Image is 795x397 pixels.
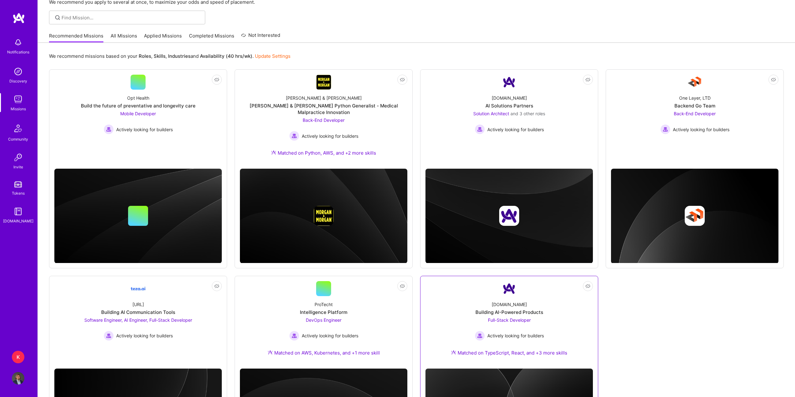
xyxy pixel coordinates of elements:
[303,117,345,123] span: Back-End Developer
[499,206,519,226] img: Company logo
[144,32,182,43] a: Applied Missions
[425,169,593,263] img: cover
[132,301,144,308] div: [URL]
[11,106,26,112] div: Missions
[289,331,299,341] img: Actively looking for builders
[12,36,24,49] img: bell
[12,12,25,24] img: logo
[502,75,517,90] img: Company Logo
[492,95,527,101] div: [DOMAIN_NAME]
[316,75,331,90] img: Company Logo
[400,284,405,289] i: icon EyeClosed
[315,301,333,308] div: ProTecht
[240,169,407,263] img: cover
[81,102,196,109] div: Build the future of preventative and longevity care
[425,75,593,164] a: Company Logo[DOMAIN_NAME]AI Solutions PartnersSolution Architect and 3 other rolesActively lookin...
[488,317,531,323] span: Full-Stack Developer
[120,111,156,116] span: Mobile Developer
[314,206,334,226] img: Company logo
[240,102,407,116] div: [PERSON_NAME] & [PERSON_NAME] Python Generalist - Medical Malpractice Innovation
[189,32,234,43] a: Completed Missions
[268,350,273,355] img: Ateam Purple Icon
[104,124,114,134] img: Actively looking for builders
[302,332,358,339] span: Actively looking for builders
[49,32,103,43] a: Recommended Missions
[116,126,173,133] span: Actively looking for builders
[611,75,778,164] a: Company LogoOne Layer, LTDBackend Go TeamBack-End Developer Actively looking for buildersActively...
[400,77,405,82] i: icon EyeClosed
[492,301,527,308] div: [DOMAIN_NAME]
[255,53,291,59] a: Update Settings
[49,53,291,59] p: We recommend missions based on your , , and .
[473,111,509,116] span: Solution Architect
[104,331,114,341] img: Actively looking for builders
[139,53,151,59] b: Roles
[11,121,26,136] img: Community
[487,126,544,133] span: Actively looking for builders
[585,284,590,289] i: icon EyeClosed
[286,95,362,101] div: [PERSON_NAME] & [PERSON_NAME]
[240,75,407,164] a: Company Logo[PERSON_NAME] & [PERSON_NAME][PERSON_NAME] & [PERSON_NAME] Python Generalist - Medica...
[13,164,23,170] div: Invite
[271,150,376,156] div: Matched on Python, AWS, and +2 more skills
[425,281,593,364] a: Company Logo[DOMAIN_NAME]Building AI-Powered ProductsFull-Stack Developer Actively looking for bu...
[54,281,222,364] a: Company Logo[URL]Building AI Communication ToolsSoftware Engineer, AI Engineer, Full-Stack Develo...
[475,124,485,134] img: Actively looking for builders
[12,93,24,106] img: teamwork
[451,350,567,356] div: Matched on TypeScript, React, and +3 more skills
[510,111,545,116] span: and 3 other roles
[485,102,533,109] div: AI Solutions Partners
[475,331,485,341] img: Actively looking for builders
[451,350,456,355] img: Ateam Purple Icon
[302,133,358,139] span: Actively looking for builders
[3,218,33,224] div: [DOMAIN_NAME]
[54,75,222,164] a: Opt HealthBuild the future of preventative and longevity careMobile Developer Actively looking fo...
[673,126,729,133] span: Actively looking for builders
[12,151,24,164] img: Invite
[62,14,201,21] input: Find Mission...
[168,53,191,59] b: Industries
[131,281,146,296] img: Company Logo
[10,372,26,385] a: User Avatar
[14,181,22,187] img: tokens
[214,77,219,82] i: icon EyeClosed
[240,281,407,364] a: ProTechtIntelligence PlatformDevOps Engineer Actively looking for buildersActively looking for bu...
[54,169,222,263] img: cover
[660,124,670,134] img: Actively looking for builders
[116,332,173,339] span: Actively looking for builders
[9,78,27,84] div: Discovery
[487,332,544,339] span: Actively looking for builders
[268,350,380,356] div: Matched on AWS, Kubernetes, and +1 more skill
[8,136,28,142] div: Community
[685,206,705,226] img: Company logo
[585,77,590,82] i: icon EyeClosed
[502,281,517,296] img: Company Logo
[271,150,276,155] img: Ateam Purple Icon
[12,190,25,196] div: Tokens
[674,111,716,116] span: Back-End Developer
[101,309,175,315] div: Building AI Communication Tools
[12,205,24,218] img: guide book
[300,309,347,315] div: Intelligence Platform
[679,95,711,101] div: One Layer, LTD
[200,53,252,59] b: Availability (40 hrs/wk)
[611,169,778,264] img: cover
[289,131,299,141] img: Actively looking for builders
[687,75,702,90] img: Company Logo
[214,284,219,289] i: icon EyeClosed
[154,53,166,59] b: Skills
[84,317,192,323] span: Software Engineer, AI Engineer, Full-Stack Developer
[12,65,24,78] img: discovery
[12,372,24,385] img: User Avatar
[306,317,341,323] span: DevOps Engineer
[111,32,137,43] a: All Missions
[475,309,543,315] div: Building AI-Powered Products
[674,102,715,109] div: Backend Go Team
[7,49,29,55] div: Notifications
[54,14,61,21] i: icon SearchGrey
[12,351,24,363] div: K
[771,77,776,82] i: icon EyeClosed
[10,351,26,363] a: K
[127,95,149,101] div: Opt Health
[241,32,280,43] a: Not Interested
